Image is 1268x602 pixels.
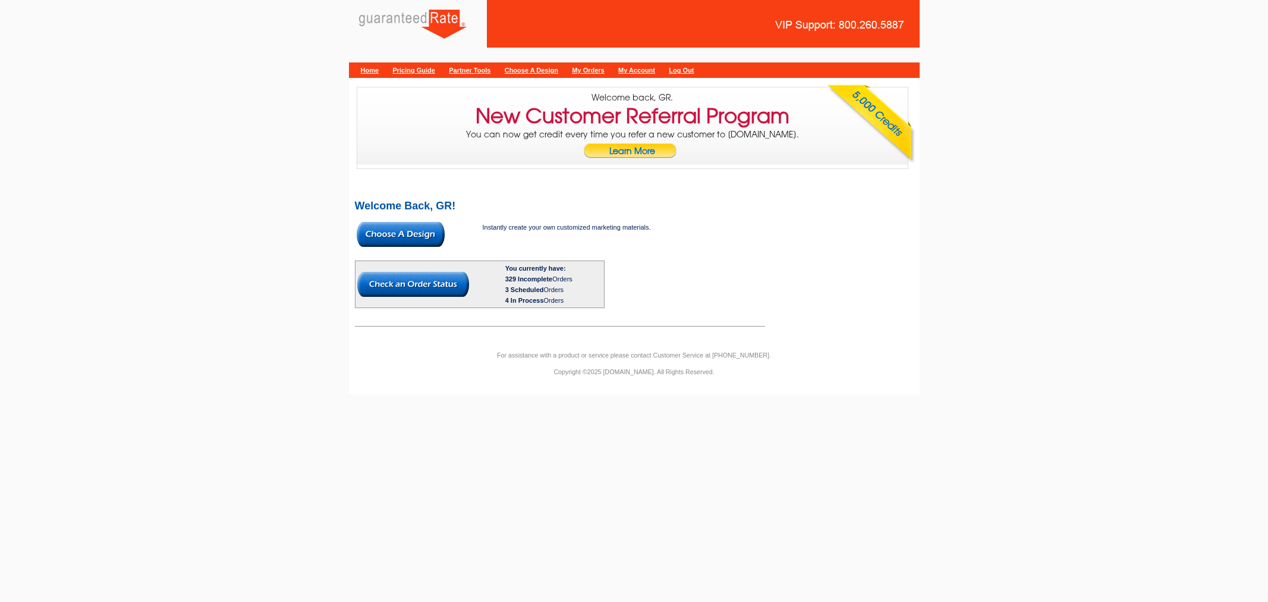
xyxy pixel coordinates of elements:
div: Orders Orders Orders [505,274,602,306]
h3: New Customer Referral Program [476,111,789,121]
span: Welcome back, GR. [591,92,673,103]
p: Copyright ©2025 [DOMAIN_NAME]. All Rights Reserved. [349,366,920,377]
span: 329 Incomplete [505,275,552,283]
a: Pricing Guide [392,67,435,74]
a: My Orders [572,67,604,74]
h2: Welcome Back, GR! [355,200,914,211]
a: My Account [618,67,655,74]
iframe: LiveChat chat widget [1101,565,1268,602]
span: 4 In Process [505,297,544,304]
p: You can now get credit every time you refer a new customer to [DOMAIN_NAME]. [357,129,908,166]
p: For assistance with a product or service please contact Customer Service at [PHONE_NUMBER]. [349,350,920,360]
a: Choose A Design [505,67,558,74]
span: Instantly create your own customized marketing materials. [483,224,651,231]
img: button-choose-design.gif [357,222,445,247]
a: Log Out [669,67,694,74]
b: You currently have: [505,265,566,272]
img: button-check-order-status.gif [357,272,469,297]
span: 3 Scheduled [505,286,544,293]
a: Home [361,67,379,74]
a: Learn More [583,143,682,166]
a: Partner Tools [449,67,490,74]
